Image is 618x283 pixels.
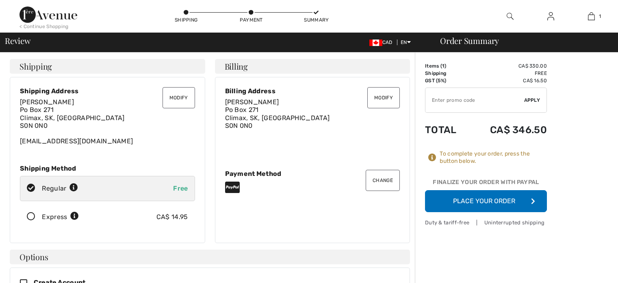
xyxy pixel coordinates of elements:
td: Items ( ) [425,62,468,70]
button: Modify [367,87,400,108]
h4: Options [10,250,410,264]
div: Finalize Your Order with PayPal [425,178,547,190]
button: Place Your Order [425,190,547,212]
img: Canadian Dollar [369,39,382,46]
span: [PERSON_NAME] [225,98,279,106]
div: Summary [304,16,328,24]
span: Shipping [20,62,52,70]
div: < Continue Shopping [20,23,69,30]
div: Order Summary [430,37,613,45]
div: To complete your order, press the button below. [440,150,547,165]
span: [PERSON_NAME] [20,98,74,106]
button: Modify [163,87,195,108]
span: 1 [599,13,601,20]
img: My Info [547,11,554,21]
div: Shipping Address [20,87,195,95]
span: Po Box 271 Climax, SK, [GEOGRAPHIC_DATA] S0N 0N0 [225,106,330,129]
td: Free [468,70,547,77]
td: Shipping [425,70,468,77]
div: Duty & tariff-free | Uninterrupted shipping [425,219,547,226]
span: Apply [524,97,540,104]
div: Shipping Method [20,165,195,172]
div: Regular [42,184,78,193]
img: search the website [507,11,514,21]
td: Total [425,116,468,144]
input: Promo code [425,88,524,112]
td: CA$ 330.00 [468,62,547,70]
span: CAD [369,39,396,45]
a: Sign In [541,11,561,22]
div: Shipping [174,16,198,24]
a: 1 [571,11,611,21]
img: 1ère Avenue [20,7,77,23]
span: 1 [442,63,445,69]
div: Express [42,212,79,222]
td: GST (5%) [425,77,468,84]
span: Po Box 271 Climax, SK, [GEOGRAPHIC_DATA] S0N 0N0 [20,106,125,129]
span: Review [5,37,30,45]
span: Free [173,184,188,192]
div: Billing Address [225,87,400,95]
div: Payment [239,16,263,24]
div: [EMAIL_ADDRESS][DOMAIN_NAME] [20,98,195,145]
td: CA$ 346.50 [468,116,547,144]
div: CA$ 14.95 [156,212,188,222]
td: CA$ 16.50 [468,77,547,84]
img: My Bag [588,11,595,21]
span: EN [401,39,411,45]
span: Billing [225,62,248,70]
div: Payment Method [225,170,400,178]
button: Change [366,170,400,191]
